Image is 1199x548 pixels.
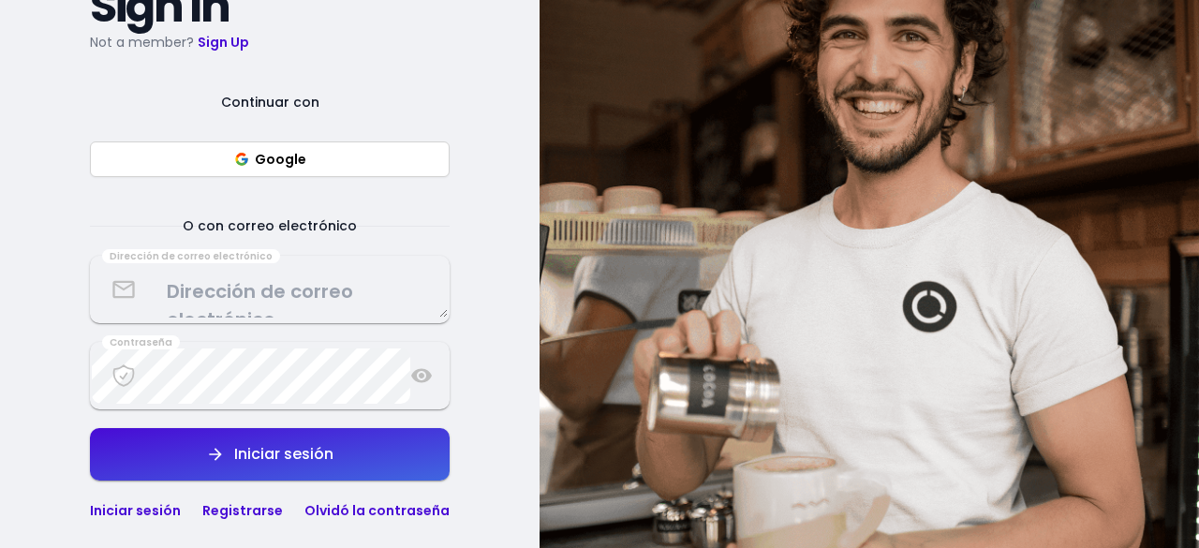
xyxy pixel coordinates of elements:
div: Iniciar sesión [225,447,333,462]
div: Contraseña [102,335,180,350]
a: Iniciar sesión [90,501,181,520]
div: Dirección de correo electrónico [102,249,280,264]
a: Sign Up [198,33,249,52]
button: Google [90,141,450,177]
span: O con correo electrónico [160,215,379,237]
p: Not a member? [90,31,450,53]
button: Iniciar sesión [90,428,450,481]
span: Continuar con [199,91,342,113]
a: Olvidó la contraseña [304,501,450,520]
a: Registrarse [202,501,283,520]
